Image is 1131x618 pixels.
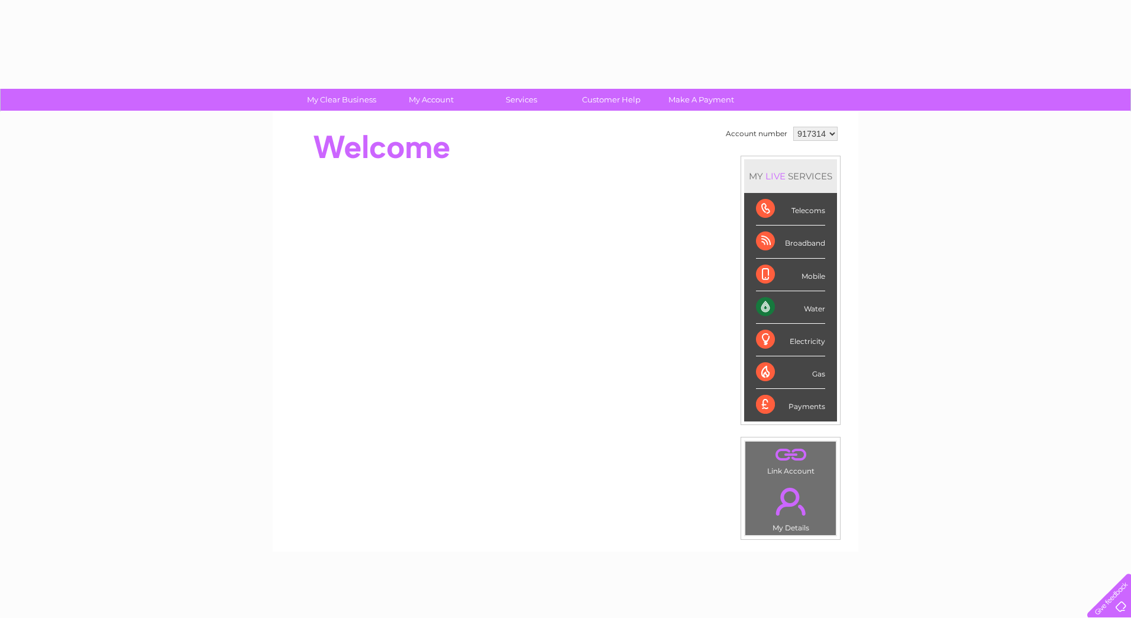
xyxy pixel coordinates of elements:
div: Payments [756,389,825,421]
div: Broadband [756,226,825,258]
div: Water [756,291,825,324]
a: . [748,481,833,522]
a: Services [473,89,570,111]
a: Customer Help [563,89,660,111]
a: My Account [383,89,480,111]
div: Mobile [756,259,825,291]
td: My Details [745,478,836,536]
a: Make A Payment [652,89,750,111]
td: Account number [723,124,790,144]
a: My Clear Business [293,89,390,111]
div: MY SERVICES [744,159,837,193]
a: . [748,445,833,465]
td: Link Account [745,441,836,478]
div: Gas [756,356,825,389]
div: Telecoms [756,193,825,226]
div: LIVE [763,170,788,182]
div: Electricity [756,324,825,356]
